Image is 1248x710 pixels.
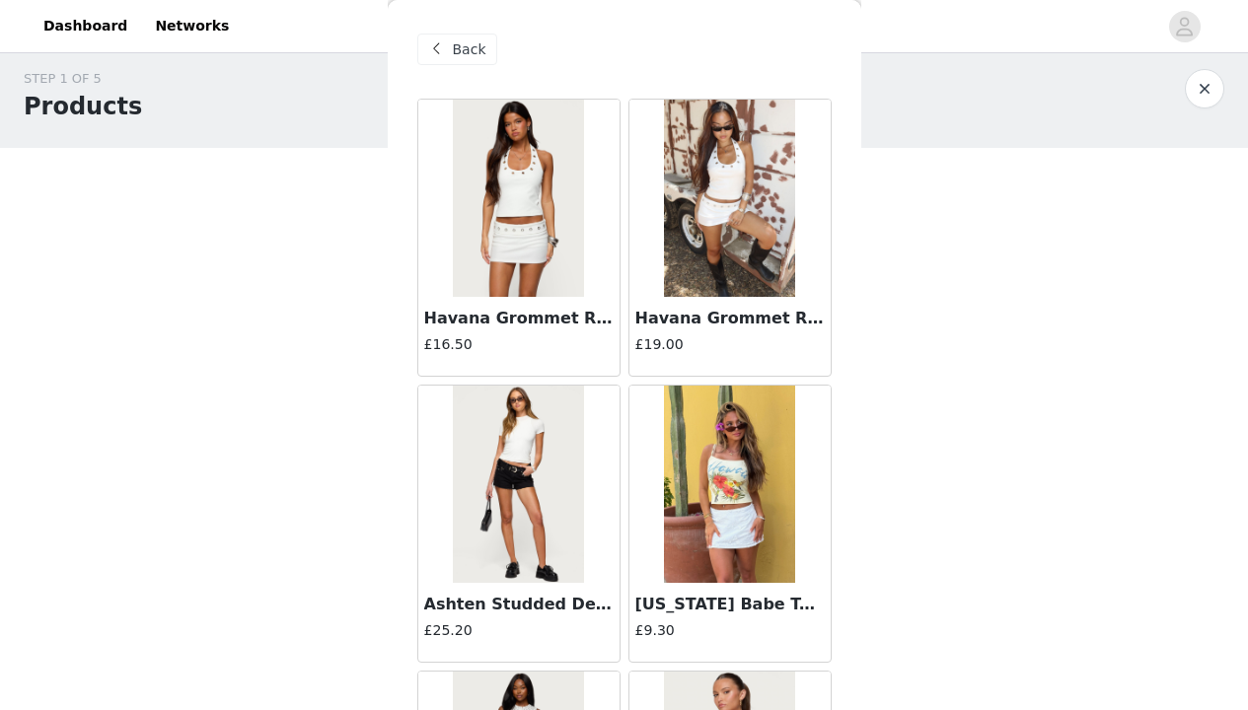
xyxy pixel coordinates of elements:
h4: £16.50 [424,334,614,355]
img: Ashten Studded Denim Shorts [453,386,584,583]
a: Dashboard [32,4,139,48]
div: avatar [1175,11,1194,42]
h1: Products [24,89,142,124]
h3: [US_STATE] Babe Tank Top [635,593,825,616]
h4: £19.00 [635,334,825,355]
img: Hawaii Babe Tank Top [664,386,795,583]
img: Havana Grommet Ribbed Foldover Mini Skort [664,100,795,297]
h3: Ashten Studded Denim Shorts [424,593,614,616]
h4: £25.20 [424,620,614,641]
h3: Havana Grommet Ribbed Foldover Mini Skort [635,307,825,330]
div: STEP 1 OF 5 [24,69,142,89]
img: Havana Grommet Ribbed Halter Top [453,100,584,297]
h4: £9.30 [635,620,825,641]
a: Networks [143,4,241,48]
h3: Havana Grommet Ribbed Halter Top [424,307,614,330]
span: Back [453,39,486,60]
